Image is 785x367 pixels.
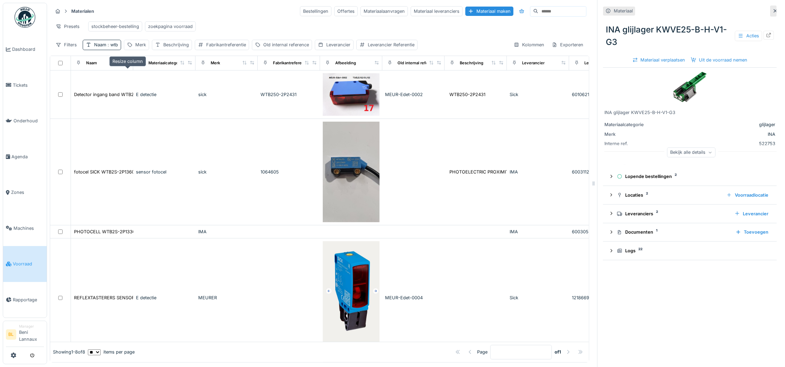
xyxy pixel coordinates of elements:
div: Kolommen [511,40,547,50]
strong: of 1 [555,349,561,355]
div: Materiaal leveranciers [411,6,463,16]
span: 1218669 WTB18 [572,295,605,300]
span: Onderhoud [13,117,44,124]
div: Materiaalcategorie [604,121,656,128]
div: Detector ingang band WTB250-2P2431 [74,91,157,98]
div: Manager [19,324,44,329]
span: : wtb [106,42,118,47]
a: Dashboard [3,31,47,67]
span: Zones [11,189,44,196]
div: Leverancier [326,41,350,48]
div: Exporteren [549,40,586,50]
div: Old internal reference [263,41,309,48]
div: Bestellingen [300,6,331,16]
div: sick [198,91,255,98]
div: Acties [735,31,762,41]
div: Fabrikantreferentie [206,41,246,48]
span: 6003112 [572,169,589,175]
div: Locaties [617,192,721,198]
div: Lopende bestellingen [617,173,768,180]
strong: Materialen [69,8,97,15]
a: Voorraad [3,246,47,282]
div: PHOTOCELL WTB2S-2P1330 PNP DSK010030 85365019 [74,228,194,235]
span: Sick [510,295,518,300]
div: Showing 1 - 8 of 8 [53,349,85,355]
a: Agenda [3,139,47,175]
li: BL [6,329,16,340]
div: items per page [88,349,135,355]
div: glijlager [659,121,775,128]
img: Detector ingang band WTB250-2P2431 [323,73,380,116]
a: Rapportage [3,282,47,318]
div: Leveranciers [617,210,729,217]
div: Offertes [334,6,358,16]
div: PHOTOELECTRIC PROXIMITY:SICK WTB2S2P1360 [449,169,555,175]
div: Toevoegen [733,227,771,237]
a: Machines [3,210,47,246]
span: IMA [510,229,518,234]
span: Agenda [11,153,44,160]
summary: Lopende bestellingen2 [606,170,774,183]
span: Machines [13,225,44,232]
div: Fabrikantreferentie [273,60,309,66]
div: Merk [211,60,220,66]
div: Afbeelding [335,60,356,66]
div: MEUR-Edet-0004 [385,294,442,301]
div: Naam [94,41,118,48]
div: Leverancier Referentie [368,41,414,48]
div: 522753 [659,140,775,147]
div: WTB250-2P2431 [449,91,485,98]
div: Beschrijving [460,60,483,66]
summary: Leveranciers2Leverancier [606,207,774,220]
div: Filters [53,40,80,50]
div: E detectie [136,91,193,98]
div: Leverancier [732,209,771,218]
span: Dashboard [12,46,44,53]
div: Materiaal [614,8,633,14]
div: E detectie [136,294,193,301]
div: Materiaalcategorie [148,60,183,66]
a: Tickets [3,67,47,103]
div: Materiaalaanvragen [360,6,408,16]
div: Presets [53,21,83,31]
img: INA glijlager KWVE25-B-H-V1-G3 [673,69,707,104]
div: Leverancier [522,60,545,66]
div: 1064605 [261,169,317,175]
div: Resize column [109,56,146,66]
div: INA glijlager KWVE25-B-H-V1-G3 [604,109,775,116]
span: Sick [510,92,518,97]
summary: Logs22 [606,244,774,257]
div: Bekijk alle details [667,147,715,157]
div: zoekpagina voorraad [148,23,193,30]
div: sensor fotocel [136,169,193,175]
div: IMA [198,228,255,235]
div: MEURER [198,294,255,301]
a: Zones [3,175,47,210]
span: Rapportage [13,297,44,303]
span: IMA [510,169,518,175]
div: fotocel SICK WTB2S-2P1360 [74,169,135,175]
div: sick [198,169,255,175]
img: Badge_color-CXgf-gQk.svg [15,7,35,28]
div: Interne ref. [604,140,656,147]
a: BL ManagerBeni Lannaux [6,324,44,347]
div: Old internal reference [398,60,439,66]
img: fotocel SICK WTB2S-2P1360 [323,122,380,223]
div: Leverancier Referentie [584,60,628,66]
div: Page [477,349,487,355]
div: Merk [135,41,146,48]
div: MEUR-Edet-0002 [385,91,442,98]
div: stockbeheer-bestelling [91,23,139,30]
div: Logs [617,247,768,254]
div: Materiaal maken [465,7,513,16]
span: Voorraad [13,261,44,267]
div: WTB250-2P2431 [261,91,317,98]
summary: Documenten1Toevoegen [606,226,774,239]
div: Documenten [617,229,730,235]
div: INA glijlager KWVE25-B-H-V1-G3 [603,21,777,51]
li: Beni Lannaux [19,324,44,345]
span: 6010621 WTB250-2P2431 [572,92,627,97]
div: Naam [86,60,97,66]
div: Voorraadlocatie [724,190,771,200]
span: Tickets [13,82,44,88]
